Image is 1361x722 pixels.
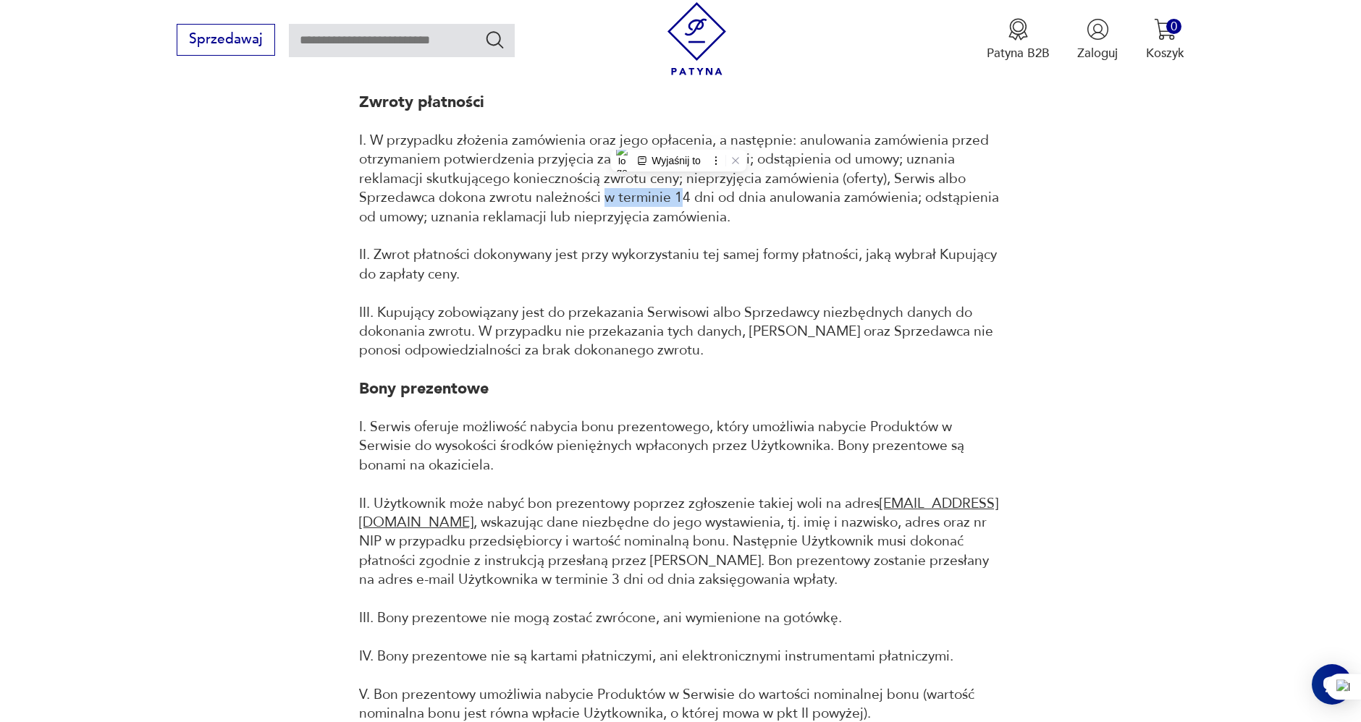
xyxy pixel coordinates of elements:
button: Patyna B2B [987,18,1050,61]
img: Ikona medalu [1007,18,1029,41]
a: [EMAIL_ADDRESS][DOMAIN_NAME] [359,494,998,532]
button: Sprzedawaj [177,24,274,56]
button: 0Koszyk [1146,18,1184,61]
a: Sprzedawaj [177,35,274,46]
img: Patyna - sklep z meblami i dekoracjami vintage [660,2,733,75]
a: Ikona medaluPatyna B2B [987,18,1050,61]
p: III. Kupujący zobowiązany jest do przekazania Serwisowi albo Sprzedawcy niezbędnych danych do dok... [359,303,1002,360]
iframe: Smartsupp widget button [1312,664,1352,705]
p: I. W przypadku złożenia zamówienia oraz jego opłacenia, a następnie: anulowania zamówienia przed ... [359,131,1002,226]
img: Ikonka użytkownika [1087,18,1109,41]
p: I. Serwis oferuje możliwość nabycia bonu prezentowego, który umożliwia nabycie Produktów w Serwis... [359,417,1002,590]
img: Ikona koszyka [1154,18,1176,41]
p: Koszyk [1146,45,1184,61]
h1: Bony prezentowe [359,379,1002,398]
h1: Zwroty płatności [359,93,1002,111]
button: Zaloguj [1077,18,1118,61]
button: Szukaj [484,29,505,50]
p: II. Zwrot płatności dokonywany jest przy wykorzystaniu tej samej formy płatności, jaką wybrał Kup... [359,245,1002,284]
div: 0 [1166,19,1181,34]
p: Patyna B2B [987,45,1050,61]
p: Zaloguj [1077,45,1118,61]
